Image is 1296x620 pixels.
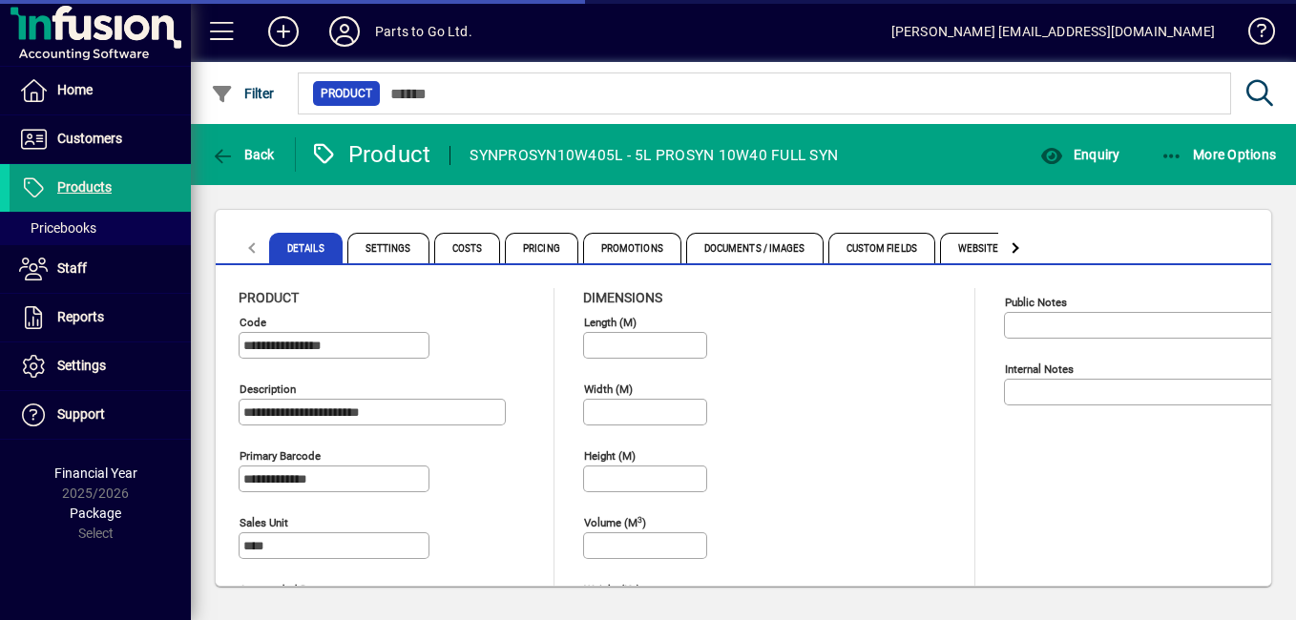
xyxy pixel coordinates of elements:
[584,316,637,329] mat-label: Length (m)
[240,316,266,329] mat-label: Code
[584,449,636,463] mat-label: Height (m)
[10,67,191,114] a: Home
[505,233,578,263] span: Pricing
[57,260,87,276] span: Staff
[240,382,296,396] mat-label: Description
[1005,296,1067,309] mat-label: Public Notes
[940,233,1017,263] span: Website
[57,131,122,146] span: Customers
[1040,147,1119,162] span: Enquiry
[240,583,312,596] mat-label: Superseded by
[253,14,314,49] button: Add
[583,233,681,263] span: Promotions
[239,290,299,305] span: Product
[1160,147,1277,162] span: More Options
[375,16,472,47] div: Parts to Go Ltd.
[57,406,105,422] span: Support
[347,233,429,263] span: Settings
[269,233,343,263] span: Details
[240,516,288,529] mat-label: Sales unit
[211,86,275,101] span: Filter
[828,233,935,263] span: Custom Fields
[583,290,662,305] span: Dimensions
[10,294,191,341] a: Reports
[206,76,280,111] button: Filter
[1156,137,1282,172] button: More Options
[10,245,191,293] a: Staff
[1234,4,1272,66] a: Knowledge Base
[211,147,275,162] span: Back
[584,382,633,396] mat-label: Width (m)
[70,506,121,521] span: Package
[57,179,112,195] span: Products
[240,449,321,463] mat-label: Primary barcode
[1035,137,1124,172] button: Enquiry
[434,233,501,263] span: Costs
[57,82,93,97] span: Home
[57,358,106,373] span: Settings
[314,14,375,49] button: Profile
[206,137,280,172] button: Back
[54,465,137,481] span: Financial Year
[57,309,104,324] span: Reports
[638,514,642,524] sup: 3
[584,516,646,529] mat-label: Volume (m )
[10,115,191,163] a: Customers
[686,233,824,263] span: Documents / Images
[321,84,372,103] span: Product
[10,342,191,390] a: Settings
[584,583,640,596] mat-label: Weight (Kg)
[19,220,96,236] span: Pricebooks
[891,16,1215,47] div: [PERSON_NAME] [EMAIL_ADDRESS][DOMAIN_NAME]
[470,140,838,171] div: SYNPROSYN10W405L - 5L PROSYN 10W40 FULL SYN
[1005,362,1074,376] mat-label: Internal Notes
[310,139,431,170] div: Product
[10,391,191,439] a: Support
[191,137,296,172] app-page-header-button: Back
[10,212,191,244] a: Pricebooks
